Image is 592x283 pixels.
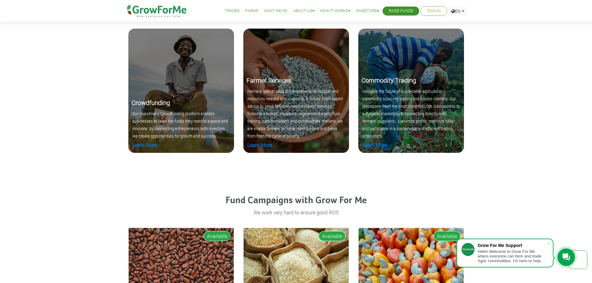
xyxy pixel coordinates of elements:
[362,89,460,139] small: Navigate the future of sustainable agricultural commodity sourcing, trading and futures markets. ...
[356,8,379,14] a: Investors
[448,6,467,16] a: EN
[129,209,463,216] p: We work very hard to ensure good ROS
[361,76,416,84] b: Commodity Trading
[132,142,157,148] a: Learn More
[434,231,461,241] span: Available
[319,231,346,241] span: Available
[247,142,272,148] a: Learn More
[293,8,314,14] a: About Us
[320,8,350,14] a: How it Works
[478,243,547,248] div: Grow For Me Support
[245,8,258,14] a: Farms
[362,142,387,148] a: Learn More
[204,231,231,241] span: Available
[246,76,291,84] b: Farmer Services
[478,249,547,263] div: Hello! Welcome to Grow For Me where everyone can farm and trade Agric commodities. I'm here to help.
[427,8,441,14] a: Sign In
[132,111,228,139] small: Our investment Crowdfunding platform enables businesses to raise the funds they need to expand an...
[131,98,170,107] b: Crowdfunding
[247,89,343,139] small: Farmers gain access to comprehensive support and resources needed to succeed as a farmer. From ex...
[389,8,413,14] a: Raise Funds
[128,195,464,206] h4: Fund Campaigns with Grow For Me
[264,8,287,14] a: What We Do
[225,8,240,14] a: Trades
